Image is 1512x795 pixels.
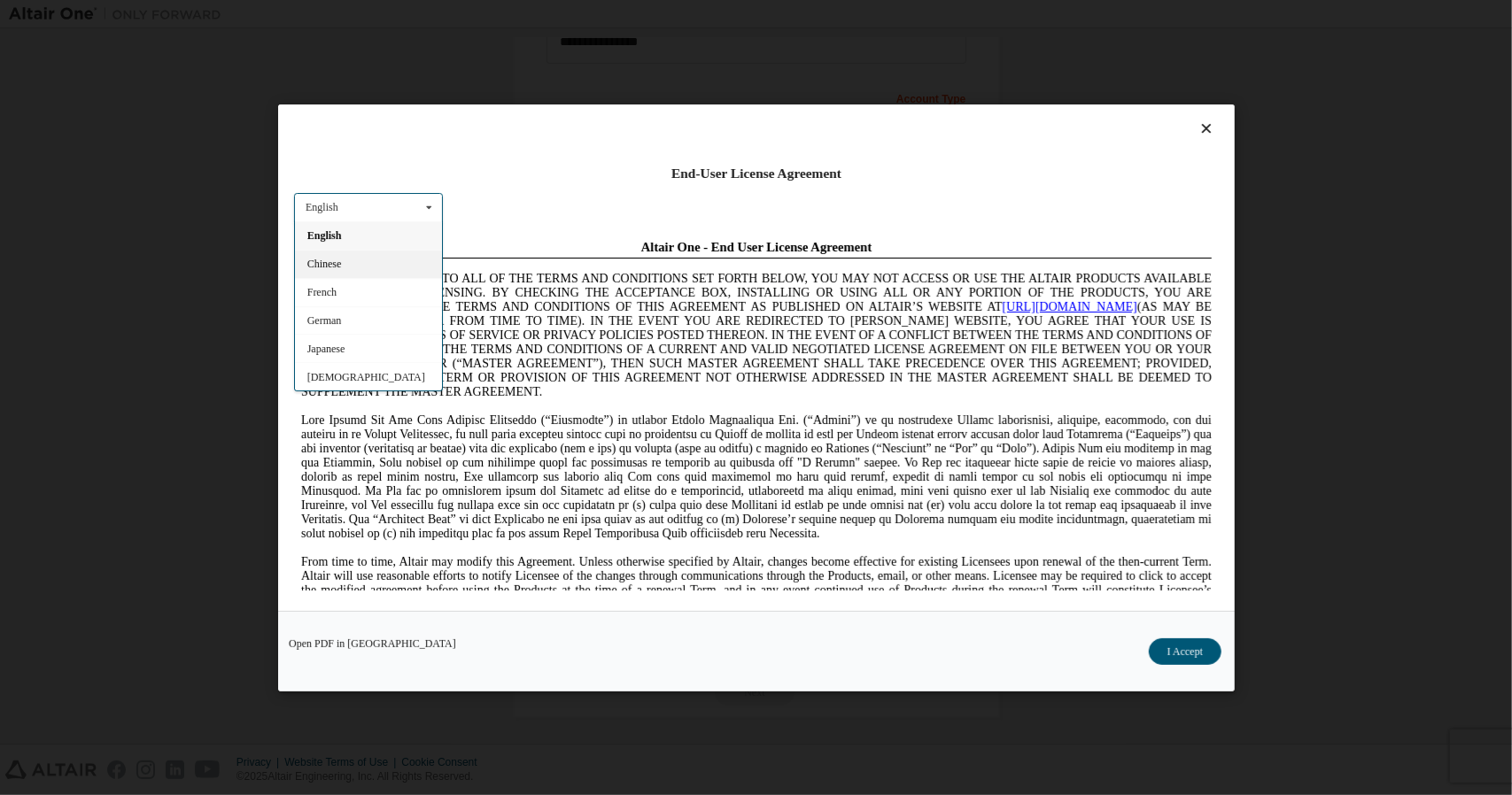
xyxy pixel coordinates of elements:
[306,229,341,242] span: English
[306,202,338,212] div: English
[306,286,336,298] span: French
[709,67,843,81] a: [URL][DOMAIN_NAME]
[347,7,578,21] span: Altair One - End User License Agreement
[7,181,918,307] span: Lore Ipsumd Sit Ame Cons Adipisc Elitseddo (“Eiusmodte”) in utlabor Etdolo Magnaaliqua Eni. (“Adm...
[294,165,1219,182] div: End-User License Agreement
[306,258,341,270] span: Chinese
[306,370,424,382] span: [DEMOGRAPHIC_DATA]
[289,637,456,648] a: Open PDF in [GEOGRAPHIC_DATA]
[1148,637,1221,664] button: I Accept
[306,313,341,326] span: German
[7,39,918,166] span: IF YOU DO NOT AGREE TO ALL OF THE TERMS AND CONDITIONS SET FORTH BELOW, YOU MAY NOT ACCESS OR USE...
[306,342,345,354] span: Japanese
[7,322,918,378] span: From time to time, Altair may modify this Agreement. Unless otherwise specified by Altair, change...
